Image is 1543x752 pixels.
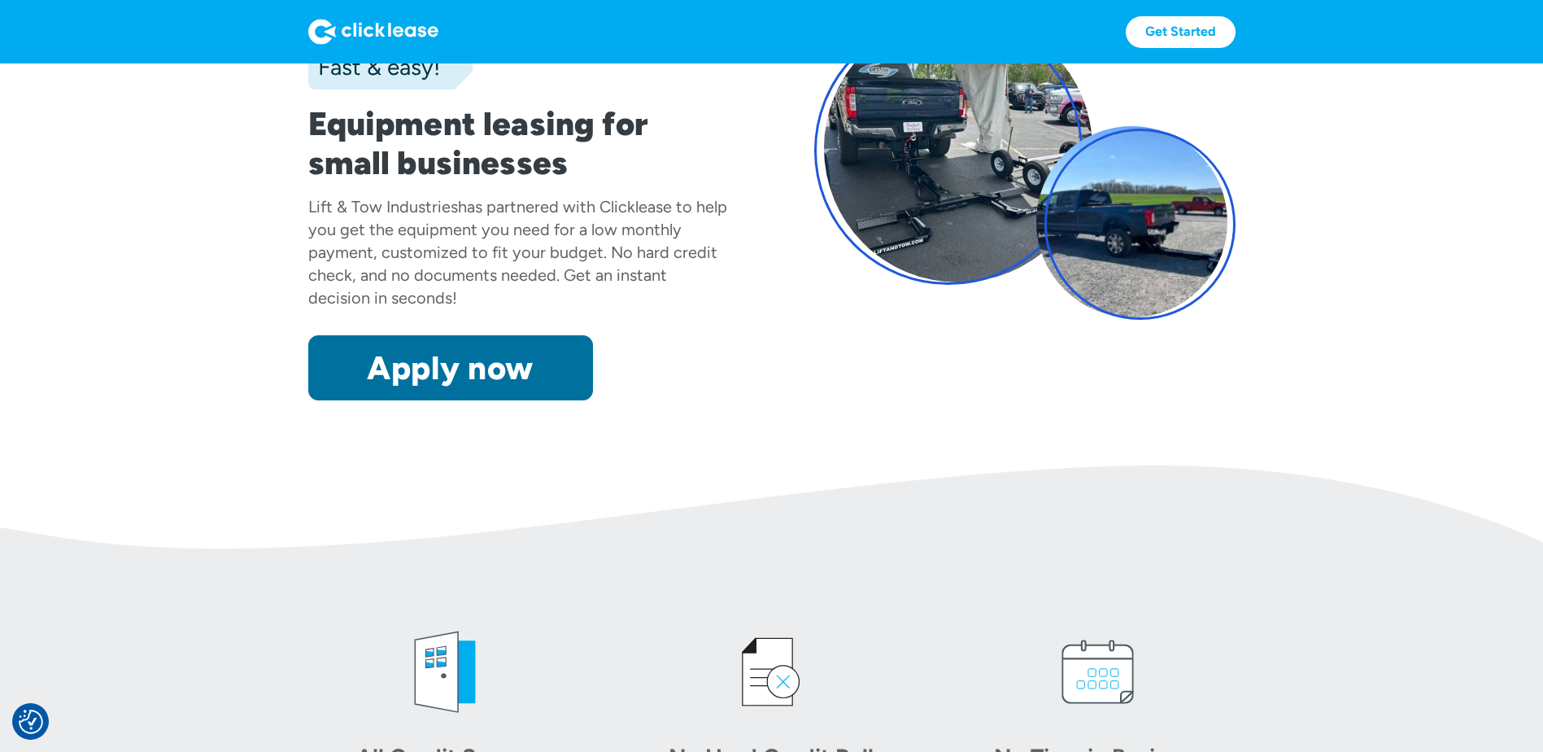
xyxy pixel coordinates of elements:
div: Fast & easy! [308,50,440,83]
div: has partnered with Clicklease to help you get the equipment you need for a low monthly payment, c... [308,197,727,308]
img: credit icon [722,623,820,721]
img: Logo [308,19,438,45]
a: Apply now [308,335,593,400]
button: Consent Preferences [19,710,43,734]
img: Revisit consent button [19,710,43,734]
a: Get Started [1126,16,1236,48]
div: Lift & Tow Industries [308,197,458,216]
h1: Equipment leasing for small businesses [308,104,730,182]
img: calendar icon [1049,623,1147,721]
img: welcome icon [396,623,494,721]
